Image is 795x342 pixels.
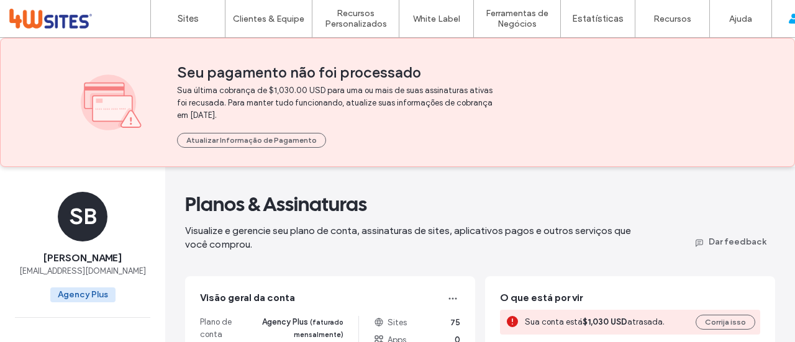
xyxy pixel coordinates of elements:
button: Atualizar Informaçāo de Pagamento [177,133,326,148]
span: Agency Plus [246,316,343,341]
button: Corrija isso [696,315,755,330]
span: Sua conta está atrasada. [525,317,665,326]
span: Agency Plus [50,287,116,302]
span: [PERSON_NAME] [43,251,122,265]
label: Recursos Personalizados [312,8,399,29]
span: (faturado mensalmente) [294,318,343,339]
label: White Label [413,14,460,24]
span: Plano de conta [200,316,241,341]
b: $1,030 USD [583,317,627,326]
label: Recursos [653,14,691,24]
label: Estatísticas [572,13,624,24]
span: Sites [374,317,407,329]
button: Dar feedback [684,232,775,251]
label: Clientes & Equipe [233,14,304,24]
span: [EMAIL_ADDRESS][DOMAIN_NAME] [19,265,146,277]
span: Planos & Assinaturas [185,192,367,217]
span: Visualize e gerencie seu plano de conta, assinaturas de sites, aplicativos pagos e outros serviço... [185,225,631,250]
div: SB [58,192,107,241]
span: 75 [450,317,460,329]
label: Ajuda [729,14,752,24]
span: Seu pagamento não foi processado [177,63,714,82]
span: Sua última cobrança de $1,030.00 USD para uma ou mais de suas assinaturas ativas foi recusada. Pa... [177,84,497,122]
label: Sites [178,13,199,24]
label: Ferramentas de Negócios [474,8,560,29]
span: O que está por vir [500,292,583,304]
span: Visão geral da conta [200,291,295,306]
